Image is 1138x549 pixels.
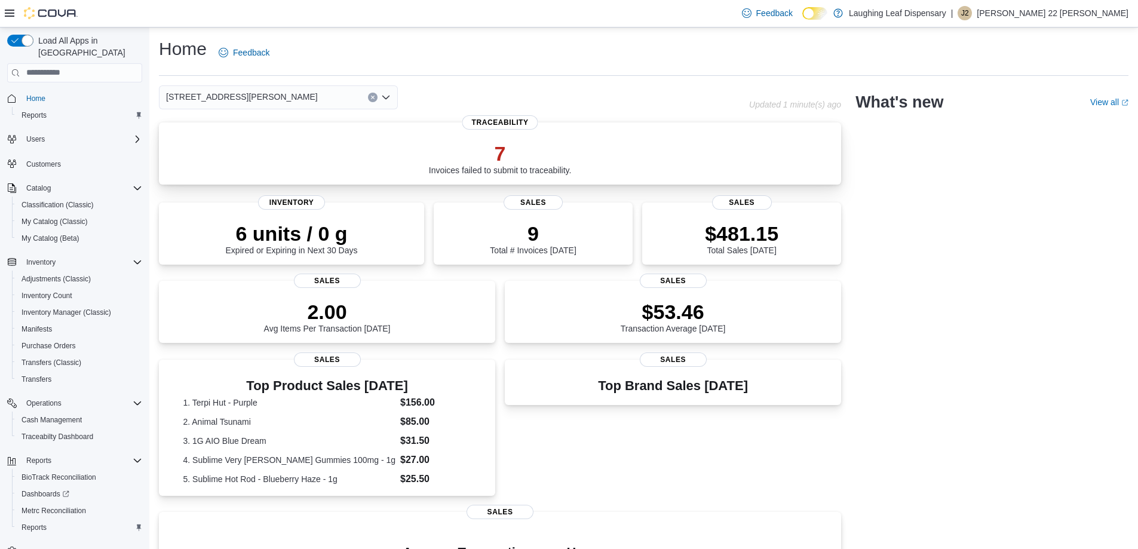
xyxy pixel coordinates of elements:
[22,453,142,468] span: Reports
[12,486,147,502] a: Dashboards
[368,93,378,102] button: Clear input
[183,379,471,393] h3: Top Product Sales [DATE]
[640,274,707,288] span: Sales
[17,198,142,212] span: Classification (Classic)
[855,93,943,112] h2: What's new
[429,142,572,175] div: Invoices failed to submit to traceability.
[12,321,147,338] button: Manifests
[12,354,147,371] button: Transfers (Classic)
[17,339,81,353] a: Purchase Orders
[17,214,93,229] a: My Catalog (Classic)
[26,183,51,193] span: Catalog
[2,131,147,148] button: Users
[159,37,207,61] h1: Home
[17,430,142,444] span: Traceabilty Dashboard
[17,470,142,484] span: BioTrack Reconciliation
[705,222,778,246] p: $481.15
[17,108,51,122] a: Reports
[183,454,395,466] dt: 4. Sublime Very [PERSON_NAME] Gummies 100mg - 1g
[226,222,358,255] div: Expired or Expiring in Next 30 Days
[621,300,726,324] p: $53.46
[17,372,142,387] span: Transfers
[17,231,142,246] span: My Catalog (Beta)
[22,523,47,532] span: Reports
[17,305,116,320] a: Inventory Manager (Classic)
[22,341,76,351] span: Purchase Orders
[22,111,47,120] span: Reports
[12,197,147,213] button: Classification (Classic)
[166,90,318,104] span: [STREET_ADDRESS][PERSON_NAME]
[22,156,142,171] span: Customers
[17,520,51,535] a: Reports
[961,6,969,20] span: J2
[712,195,772,210] span: Sales
[264,300,391,333] div: Avg Items Per Transaction [DATE]
[381,93,391,102] button: Open list of options
[17,305,142,320] span: Inventory Manager (Classic)
[12,428,147,445] button: Traceabilty Dashboard
[400,434,471,448] dd: $31.50
[226,222,358,246] p: 6 units / 0 g
[17,272,142,286] span: Adjustments (Classic)
[22,200,94,210] span: Classification (Classic)
[17,430,98,444] a: Traceabilty Dashboard
[17,504,91,518] a: Metrc Reconciliation
[17,272,96,286] a: Adjustments (Classic)
[2,395,147,412] button: Operations
[258,195,325,210] span: Inventory
[12,338,147,354] button: Purchase Orders
[12,287,147,304] button: Inventory Count
[17,355,86,370] a: Transfers (Classic)
[22,489,69,499] span: Dashboards
[12,469,147,486] button: BioTrack Reconciliation
[951,6,953,20] p: |
[849,6,946,20] p: Laughing Leaf Dispensary
[12,502,147,519] button: Metrc Reconciliation
[1121,99,1128,106] svg: External link
[22,132,142,146] span: Users
[22,324,52,334] span: Manifests
[33,35,142,59] span: Load All Apps in [GEOGRAPHIC_DATA]
[22,396,66,410] button: Operations
[183,473,395,485] dt: 5. Sublime Hot Rod - Blueberry Haze - 1g
[737,1,797,25] a: Feedback
[17,487,74,501] a: Dashboards
[400,395,471,410] dd: $156.00
[22,157,66,171] a: Customers
[17,108,142,122] span: Reports
[17,322,142,336] span: Manifests
[802,7,827,20] input: Dark Mode
[640,352,707,367] span: Sales
[17,214,142,229] span: My Catalog (Classic)
[17,372,56,387] a: Transfers
[183,416,395,428] dt: 2. Animal Tsunami
[400,472,471,486] dd: $25.50
[26,398,62,408] span: Operations
[26,134,45,144] span: Users
[504,195,563,210] span: Sales
[22,473,96,482] span: BioTrack Reconciliation
[2,180,147,197] button: Catalog
[17,355,142,370] span: Transfers (Classic)
[22,375,51,384] span: Transfers
[214,41,274,65] a: Feedback
[12,412,147,428] button: Cash Management
[17,413,87,427] a: Cash Management
[22,274,91,284] span: Adjustments (Classic)
[12,107,147,124] button: Reports
[22,91,142,106] span: Home
[22,255,60,269] button: Inventory
[22,234,79,243] span: My Catalog (Beta)
[17,470,101,484] a: BioTrack Reconciliation
[26,94,45,103] span: Home
[22,181,142,195] span: Catalog
[490,222,576,255] div: Total # Invoices [DATE]
[17,339,142,353] span: Purchase Orders
[22,255,142,269] span: Inventory
[22,432,93,441] span: Traceabilty Dashboard
[22,132,50,146] button: Users
[22,506,86,516] span: Metrc Reconciliation
[17,231,84,246] a: My Catalog (Beta)
[264,300,391,324] p: 2.00
[12,519,147,536] button: Reports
